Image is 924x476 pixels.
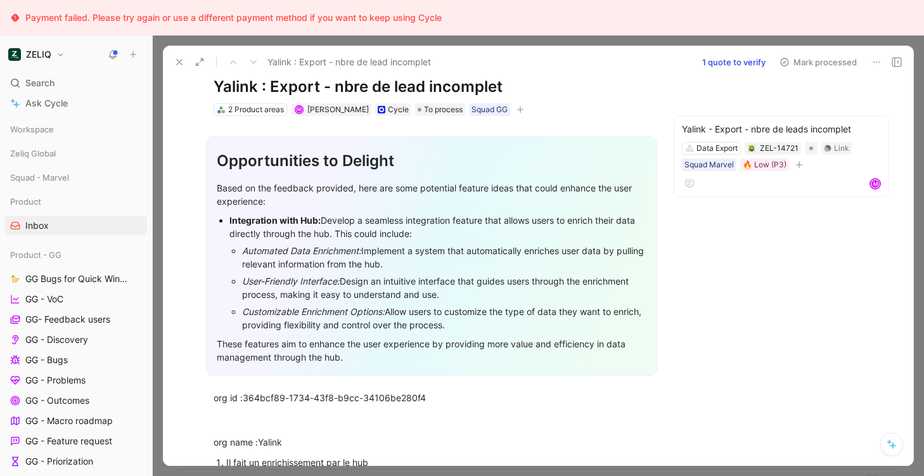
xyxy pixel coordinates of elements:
[243,392,426,403] span: 364bcf89-1734-43f8-b9cc-34106be280f4
[10,195,41,208] span: Product
[415,103,465,116] div: To process
[226,456,650,469] div: Il fait un enrichissement par le hub
[242,245,361,256] em: Automated Data Enrichment:
[684,158,734,171] div: Squad Marvel
[5,192,147,235] div: ProductInbox
[295,106,302,113] div: M
[214,391,650,404] div: org id :
[25,333,88,346] span: GG - Discovery
[25,96,68,111] span: Ask Cycle
[5,432,147,451] a: GG - Feature request
[5,94,147,113] a: Ask Cycle
[774,53,863,71] button: Mark processed
[242,276,340,286] em: User-Friendly Interface:
[214,435,650,449] div: org name :Yalink
[217,181,646,208] div: Based on the feedback provided, here are some potential feature ideas that could enhance the user...
[10,248,61,261] span: Product - GG
[25,374,86,387] span: GG - Problems
[5,245,147,264] div: Product - GG
[5,74,147,93] div: Search
[696,53,771,71] button: 1 quote to verify
[229,215,321,226] strong: Integration with Hub:
[242,306,385,317] em: Customizable Enrichment Options:
[696,142,738,155] div: Data Export
[8,48,21,61] img: ZELIQ
[10,171,69,184] span: Squad - Marvel
[25,313,110,326] span: GG- Feedback users
[267,55,431,70] span: Yalink : Export - nbre de lead incomplet
[25,10,442,25] div: Payment failed. Please try again or use a different payment method if you want to keep using Cycle
[748,145,755,152] img: 🪲
[25,455,93,468] span: GG - Priorization
[25,435,112,447] span: GG - Feature request
[25,75,55,91] span: Search
[5,46,68,63] button: ZELIQZELIQ
[5,371,147,390] a: GG - Problems
[834,142,849,155] div: Link
[871,179,880,188] div: M
[424,103,463,116] span: To process
[5,452,147,471] a: GG - Priorization
[472,103,508,116] div: Squad GG
[747,144,756,153] button: 🪲
[242,305,646,331] div: Allow users to customize the type of data they want to enrich, providing flexibility and control ...
[307,105,369,114] span: [PERSON_NAME]
[229,214,646,240] div: Develop a seamless integration feature that allows users to enrich their data directly through th...
[5,310,147,329] a: GG- Feedback users
[25,415,113,427] span: GG - Macro roadmap
[5,168,147,191] div: Squad - Marvel
[25,354,68,366] span: GG - Bugs
[5,290,147,309] a: GG - VoC
[25,394,89,407] span: GG - Outcomes
[217,150,646,172] div: Opportunities to Delight
[5,351,147,370] a: GG - Bugs
[5,168,147,187] div: Squad - Marvel
[5,391,147,410] a: GG - Outcomes
[682,122,881,137] div: Yalink - Export - nbre de leads incomplet
[228,103,284,116] div: 2 Product areas
[760,142,799,155] div: ZEL-14721
[25,293,63,306] span: GG - VoC
[25,219,49,232] span: Inbox
[5,144,147,167] div: Zeliq Global
[5,411,147,430] a: GG - Macro roadmap
[10,147,56,160] span: Zeliq Global
[214,77,650,97] h1: Yalink : Export - nbre de lead incomplet
[26,49,51,60] h1: ZELIQ
[5,120,147,139] div: Workspace
[5,330,147,349] a: GG - Discovery
[5,192,147,211] div: Product
[5,216,147,235] a: Inbox
[388,103,409,116] div: Cycle
[242,244,646,271] div: Implement a system that automatically enriches user data by pulling relevant information from the...
[25,273,131,285] span: GG Bugs for Quick Wins days
[242,274,646,301] div: Design an intuitive interface that guides users through the enrichment process, making it easy to...
[217,337,646,364] div: These features aim to enhance the user experience by providing more value and efficiency in data ...
[10,123,54,136] span: Workspace
[5,269,147,288] a: GG Bugs for Quick Wins days
[5,144,147,163] div: Zeliq Global
[743,158,786,171] div: 🔥 Low (P3)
